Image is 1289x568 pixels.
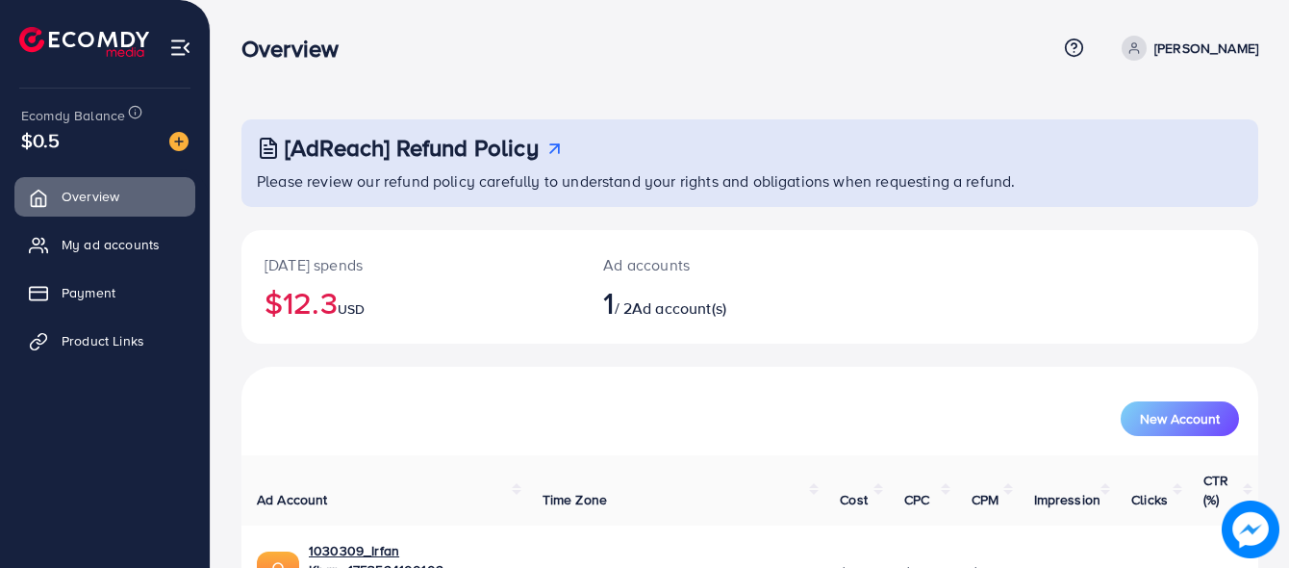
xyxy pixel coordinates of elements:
[62,235,160,254] span: My ad accounts
[543,490,607,509] span: Time Zone
[1140,412,1220,426] span: New Account
[257,490,328,509] span: Ad Account
[21,106,125,125] span: Ecomdy Balance
[62,283,115,302] span: Payment
[14,322,195,360] a: Product Links
[603,280,614,324] span: 1
[169,132,189,151] img: image
[1154,37,1258,60] p: [PERSON_NAME]
[14,177,195,216] a: Overview
[241,35,354,63] h3: Overview
[62,187,119,206] span: Overview
[265,284,557,321] h2: $12.3
[21,126,61,154] span: $0.5
[285,134,539,162] h3: [AdReach] Refund Policy
[1034,490,1101,509] span: Impression
[169,37,191,59] img: menu
[1114,36,1258,61] a: [PERSON_NAME]
[1222,501,1279,558] img: image
[14,225,195,264] a: My ad accounts
[972,490,998,509] span: CPM
[1131,490,1168,509] span: Clicks
[603,253,811,276] p: Ad accounts
[265,253,557,276] p: [DATE] spends
[632,297,726,319] span: Ad account(s)
[257,169,1247,193] p: Please review our refund policy carefully to understand your rights and obligations when requesti...
[338,299,365,319] span: USD
[1203,471,1228,509] span: CTR (%)
[904,490,929,509] span: CPC
[840,490,868,509] span: Cost
[19,27,149,57] img: logo
[14,273,195,312] a: Payment
[603,284,811,321] h2: / 2
[1121,401,1239,436] button: New Account
[62,331,144,350] span: Product Links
